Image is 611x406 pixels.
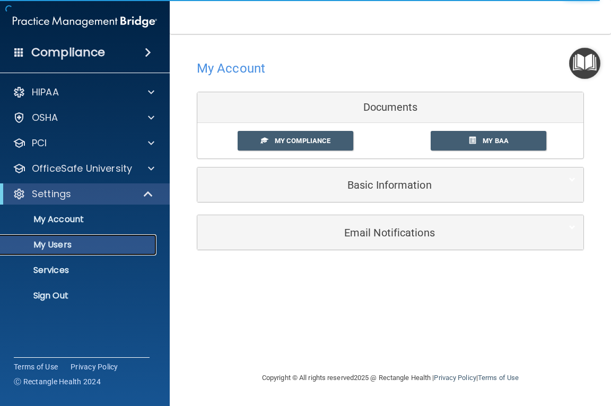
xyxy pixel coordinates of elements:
[205,173,575,197] a: Basic Information
[14,361,58,372] a: Terms of Use
[32,86,59,99] p: HIPAA
[205,227,543,239] h5: Email Notifications
[13,162,154,175] a: OfficeSafe University
[197,61,265,75] h4: My Account
[197,92,583,123] div: Documents
[32,188,71,200] p: Settings
[13,137,154,149] a: PCI
[13,11,157,32] img: PMB logo
[7,290,152,301] p: Sign Out
[7,265,152,276] p: Services
[14,376,101,387] span: Ⓒ Rectangle Health 2024
[205,220,575,244] a: Email Notifications
[32,137,47,149] p: PCI
[483,137,509,145] span: My BAA
[7,214,152,225] p: My Account
[13,111,154,124] a: OSHA
[71,361,118,372] a: Privacy Policy
[478,374,519,382] a: Terms of Use
[434,374,476,382] a: Privacy Policy
[32,111,58,124] p: OSHA
[427,331,598,373] iframe: Drift Widget Chat Controller
[13,188,154,200] a: Settings
[205,179,543,191] h5: Basic Information
[32,162,132,175] p: OfficeSafe University
[31,45,105,60] h4: Compliance
[197,361,584,395] div: Copyright © All rights reserved 2025 @ Rectangle Health | |
[13,86,154,99] a: HIPAA
[275,137,330,145] span: My Compliance
[7,240,152,250] p: My Users
[569,48,600,79] button: Open Resource Center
